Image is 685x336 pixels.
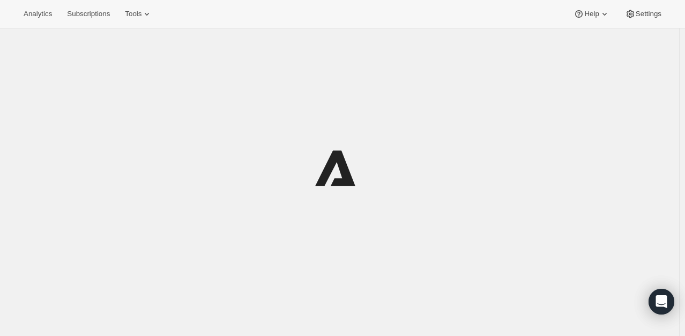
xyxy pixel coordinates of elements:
[584,10,599,18] span: Help
[24,10,52,18] span: Analytics
[17,6,58,21] button: Analytics
[636,10,661,18] span: Settings
[619,6,668,21] button: Settings
[61,6,116,21] button: Subscriptions
[567,6,616,21] button: Help
[125,10,142,18] span: Tools
[118,6,159,21] button: Tools
[649,289,674,315] div: Open Intercom Messenger
[67,10,110,18] span: Subscriptions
